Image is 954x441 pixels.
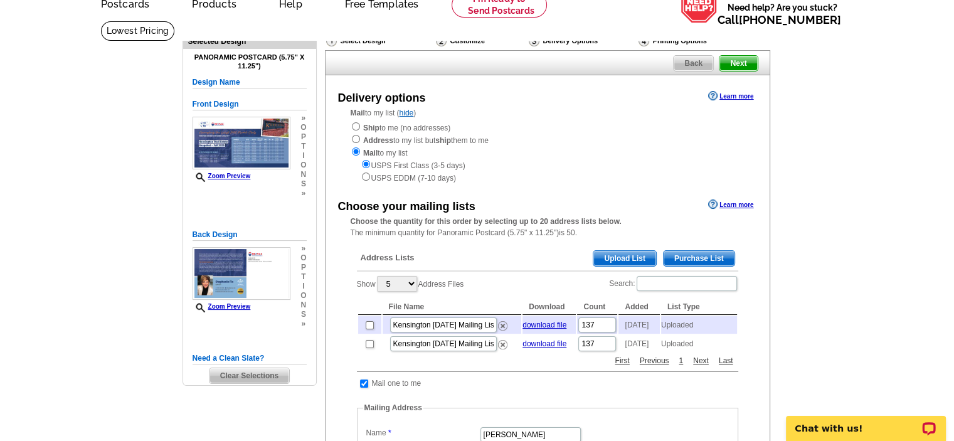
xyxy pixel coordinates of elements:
[300,151,306,161] span: i
[300,189,306,198] span: »
[400,109,414,117] a: hide
[300,179,306,189] span: s
[609,275,738,292] label: Search:
[338,90,426,107] div: Delivery options
[193,173,251,179] a: Zoom Preview
[637,276,737,291] input: Search:
[366,427,479,438] label: Name
[300,263,306,272] span: p
[193,98,307,110] h5: Front Design
[338,198,475,215] div: Choose your mailing lists
[708,199,753,210] a: Learn more
[661,316,737,334] td: Uploaded
[739,13,841,26] a: [PHONE_NUMBER]
[716,355,736,366] a: Last
[326,107,770,184] div: to my list ( )
[377,276,417,292] select: ShowAddress Files
[300,161,306,170] span: o
[673,55,714,72] a: Back
[664,251,734,266] span: Purchase List
[300,291,306,300] span: o
[690,355,712,366] a: Next
[300,244,306,253] span: »
[612,355,632,366] a: First
[357,275,464,293] label: Show Address Files
[529,35,539,46] img: Delivery Options
[436,35,447,46] img: Customize
[351,121,745,184] div: to me (no addresses) to my list but them to me to my list
[522,299,576,315] th: Download
[676,355,686,366] a: 1
[363,136,393,145] strong: Address
[593,251,655,266] span: Upload List
[708,91,753,101] a: Learn more
[193,303,251,310] a: Zoom Preview
[193,77,307,88] h5: Design Name
[383,299,522,315] th: File Name
[193,353,307,364] h5: Need a Clean Slate?
[363,149,378,157] strong: Mail
[300,310,306,319] span: s
[498,337,507,346] a: Remove this list
[300,170,306,179] span: n
[193,229,307,241] h5: Back Design
[300,114,306,123] span: »
[674,56,713,71] span: Back
[351,217,622,226] strong: Choose the quantity for this order by selecting up to 20 address lists below.
[435,35,527,47] div: Customize
[498,340,507,349] img: delete.png
[351,109,365,117] strong: Mail
[300,253,306,263] span: o
[361,252,415,263] span: Address Lists
[618,299,659,315] th: Added
[661,299,737,315] th: List Type
[719,56,757,71] span: Next
[300,282,306,291] span: i
[300,300,306,310] span: n
[435,136,451,145] strong: ship
[618,335,659,353] td: [DATE]
[326,216,770,238] div: The minimum quantity for Panoramic Postcard (5.75" x 11.25")is 50.
[193,53,307,70] h4: Panoramic Postcard (5.75" x 11.25")
[577,299,617,315] th: Count
[522,339,566,348] a: download file
[183,35,316,47] div: Selected Design
[300,272,306,282] span: t
[527,35,637,50] div: Delivery Options
[193,247,290,300] img: small-thumb.jpg
[300,319,306,329] span: »
[498,319,507,327] a: Remove this list
[718,1,847,26] span: Need help? Are you stuck?
[209,368,289,383] span: Clear Selections
[522,321,566,329] a: download file
[639,35,649,46] img: Printing Options & Summary
[325,35,435,50] div: Select Design
[300,123,306,132] span: o
[371,377,422,390] td: Mail one to me
[363,402,423,413] legend: Mailing Address
[778,401,954,441] iframe: LiveChat chat widget
[363,124,379,132] strong: Ship
[498,321,507,331] img: delete.png
[193,117,290,169] img: small-thumb.jpg
[300,142,306,151] span: t
[351,159,745,184] div: USPS First Class (3-5 days) USPS EDDM (7-10 days)
[637,355,672,366] a: Previous
[637,35,749,47] div: Printing Options
[618,316,659,334] td: [DATE]
[661,335,737,353] td: Uploaded
[300,132,306,142] span: p
[326,35,337,46] img: Select Design
[718,13,841,26] span: Call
